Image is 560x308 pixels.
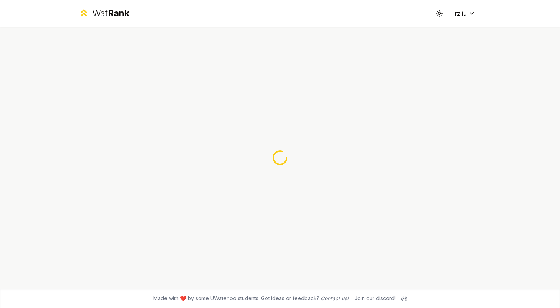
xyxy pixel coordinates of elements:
[92,7,129,19] div: Wat
[455,9,467,18] span: rzliu
[449,7,481,20] button: rzliu
[153,295,349,302] span: Made with ❤️ by some UWaterloo students. Got ideas or feedback?
[108,8,129,19] span: Rank
[354,295,396,302] div: Join our discord!
[321,295,349,301] a: Contact us!
[79,7,129,19] a: WatRank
